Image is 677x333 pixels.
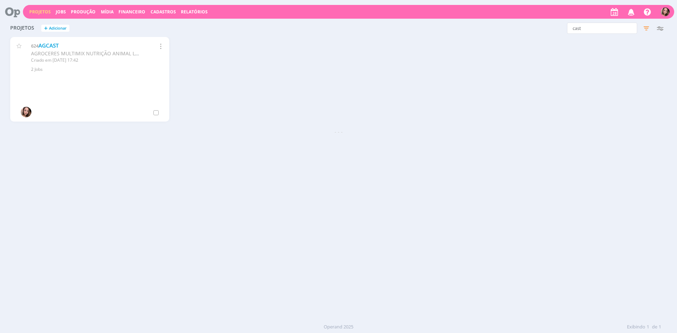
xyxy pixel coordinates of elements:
[31,66,160,73] div: 2 Jobs
[647,323,649,331] span: 1
[69,9,98,15] button: Produção
[29,9,51,15] a: Projetos
[181,9,208,15] a: Relatórios
[49,26,67,31] span: Adicionar
[21,107,31,117] img: T
[41,25,69,32] button: +Adicionar
[659,323,661,331] span: 1
[567,23,637,34] input: Busca
[71,9,96,15] a: Produção
[27,9,53,15] button: Projetos
[56,9,66,15] a: Jobs
[148,9,178,15] button: Cadastros
[151,9,176,15] span: Cadastros
[10,25,34,31] span: Projetos
[627,323,645,331] span: Exibindo
[99,9,116,15] button: Mídia
[652,323,657,331] span: de
[116,9,147,15] button: Financeiro
[661,7,670,16] img: T
[660,6,670,18] button: T
[31,43,38,49] span: 624
[118,9,145,15] a: Financeiro
[101,9,114,15] a: Mídia
[31,57,139,63] div: Criado em [DATE] 17:42
[38,42,59,49] a: AGCAST
[54,9,68,15] button: Jobs
[7,128,670,135] div: - - -
[44,25,48,32] span: +
[179,9,210,15] button: Relatórios
[31,50,146,57] span: AGROCERES MULTIMIX NUTRIÇÃO ANIMAL LTDA.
